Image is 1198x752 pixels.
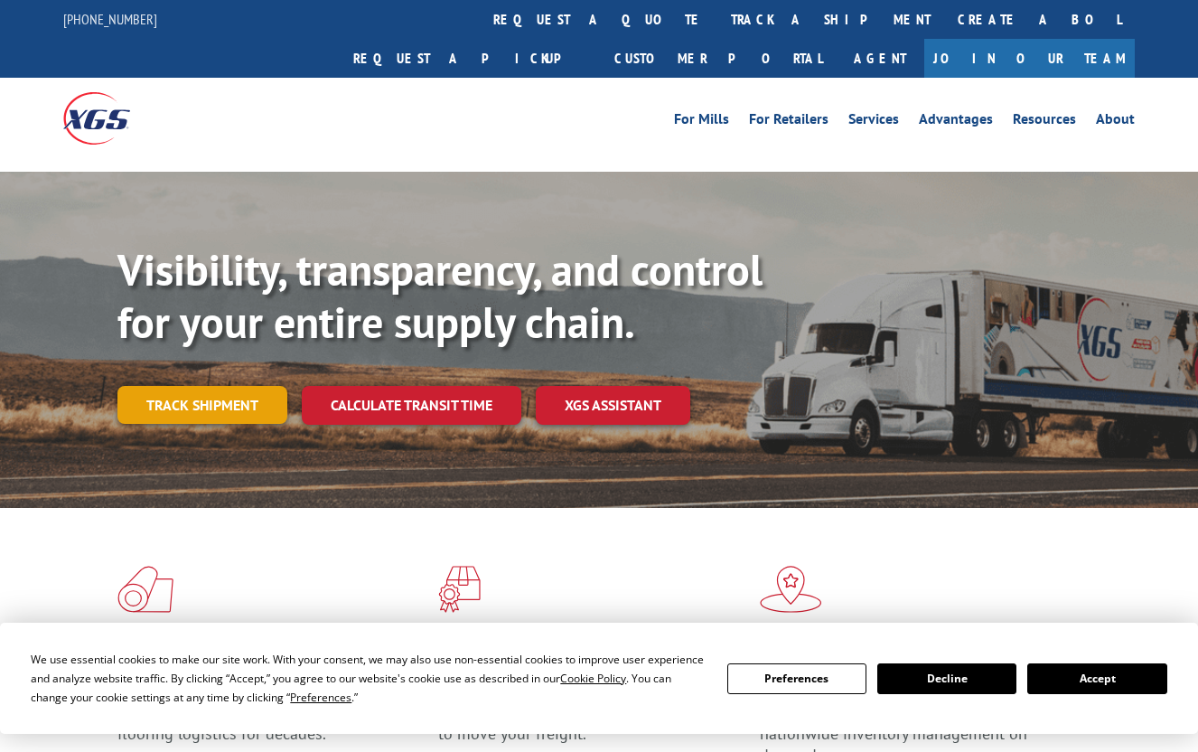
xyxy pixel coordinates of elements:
span: As an industry carrier of choice, XGS has brought innovation and dedication to flooring logistics... [117,680,398,744]
a: Join Our Team [924,39,1135,78]
a: Advantages [919,112,993,132]
a: Services [848,112,899,132]
a: Calculate transit time [302,386,521,425]
a: Track shipment [117,386,287,424]
span: Cookie Policy [560,671,626,686]
a: About [1096,112,1135,132]
a: [PHONE_NUMBER] [63,10,157,28]
button: Decline [877,663,1016,694]
button: Accept [1027,663,1166,694]
a: XGS ASSISTANT [536,386,690,425]
a: For Retailers [749,112,828,132]
a: Request a pickup [340,39,601,78]
a: Customer Portal [601,39,836,78]
img: xgs-icon-total-supply-chain-intelligence-red [117,566,173,613]
img: xgs-icon-focused-on-flooring-red [438,566,481,613]
a: Agent [836,39,924,78]
span: Preferences [290,690,351,705]
img: xgs-icon-flagship-distribution-model-red [760,566,822,613]
a: For Mills [674,112,729,132]
button: Preferences [727,663,866,694]
div: We use essential cookies to make our site work. With your consent, we may also use non-essential ... [31,650,705,707]
b: Visibility, transparency, and control for your entire supply chain. [117,241,763,350]
a: Resources [1013,112,1076,132]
